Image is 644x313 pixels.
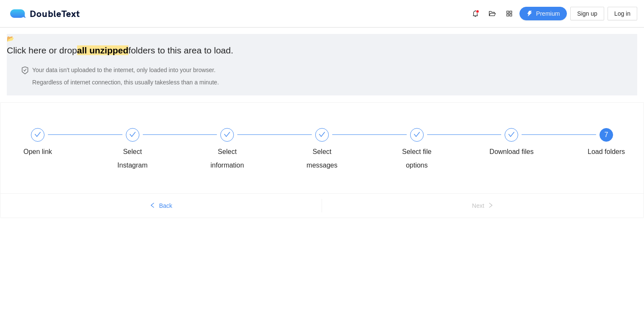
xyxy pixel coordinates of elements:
[487,128,582,159] div: Download files
[414,131,420,138] span: check
[21,67,29,74] span: safety-certificate
[34,131,41,138] span: check
[392,128,487,172] div: Select file options
[536,9,560,18] span: Premium
[297,145,347,172] div: Select messages
[7,43,233,57] h2: Click here or drop folders to this area to load.
[13,128,108,159] div: Open link
[582,128,631,159] div: 7Load folders
[32,65,219,75] h4: Your data isn't uploaded to the internet, only loaded into your browser.
[608,7,637,20] button: Log in
[588,145,625,159] div: Load folders
[7,35,14,42] span: folder
[489,145,533,159] div: Download files
[10,9,80,18] a: logoDoubleText
[319,131,325,138] span: check
[614,9,630,18] span: Log in
[605,131,608,138] span: 7
[23,145,52,159] div: Open link
[577,9,597,18] span: Sign up
[10,9,30,18] img: logo
[108,128,203,172] div: Select Instagram
[203,128,297,172] div: Select information
[469,7,482,20] button: bell
[0,199,322,212] button: leftBack
[486,10,499,17] span: folder-open
[322,199,644,212] button: Nextright
[77,45,128,55] strong: all unzipped
[108,145,157,172] div: Select Instagram
[203,145,252,172] div: Select information
[570,7,604,20] button: Sign up
[486,7,499,20] button: folder-open
[392,145,441,172] div: Select file options
[502,7,516,20] button: appstore
[159,201,172,210] span: Back
[469,10,482,17] span: bell
[297,128,392,172] div: Select messages
[129,131,136,138] span: check
[508,131,515,138] span: check
[10,9,80,18] div: DoubleText
[503,10,516,17] span: appstore
[32,79,219,86] span: Regardless of internet connection, this usually takes less than a minute .
[224,131,230,138] span: check
[519,7,567,20] button: thunderboltPremium
[527,11,533,17] span: thunderbolt
[150,202,155,209] span: left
